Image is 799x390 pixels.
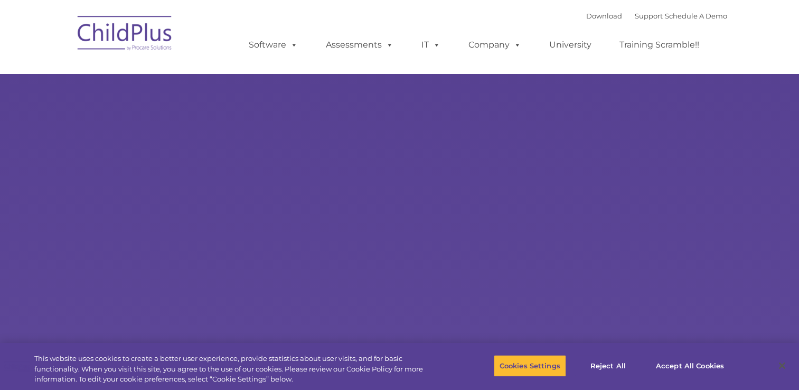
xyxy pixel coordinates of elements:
a: Company [458,34,532,55]
button: Cookies Settings [494,355,566,377]
a: IT [411,34,451,55]
a: Software [238,34,308,55]
button: Close [770,354,794,377]
a: Training Scramble!! [609,34,710,55]
button: Reject All [575,355,641,377]
a: Download [586,12,622,20]
img: ChildPlus by Procare Solutions [72,8,178,61]
button: Accept All Cookies [650,355,730,377]
font: | [586,12,727,20]
a: University [539,34,602,55]
a: Assessments [315,34,404,55]
div: This website uses cookies to create a better user experience, provide statistics about user visit... [34,354,439,385]
a: Support [635,12,663,20]
a: Schedule A Demo [665,12,727,20]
